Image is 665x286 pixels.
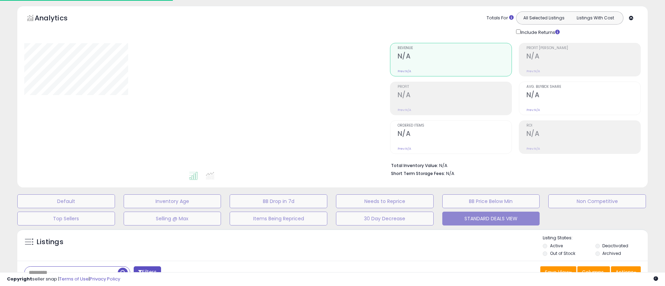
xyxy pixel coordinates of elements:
[124,194,221,208] button: Inventory Age
[398,46,512,50] span: Revenue
[487,15,514,21] div: Totals For
[398,108,411,112] small: Prev: N/A
[548,194,646,208] button: Non Competitive
[442,212,540,225] button: STANDARD DEALS VIEW
[7,276,120,283] div: seller snap | |
[526,108,540,112] small: Prev: N/A
[526,69,540,73] small: Prev: N/A
[35,13,81,25] h5: Analytics
[511,28,568,36] div: Include Returns
[17,194,115,208] button: Default
[230,194,327,208] button: BB Drop in 7d
[124,212,221,225] button: Selling @ Max
[526,124,640,128] span: ROI
[398,69,411,73] small: Prev: N/A
[398,130,512,139] h2: N/A
[17,212,115,225] button: Top Sellers
[398,85,512,89] span: Profit
[526,85,640,89] span: Avg. Buybox Share
[526,91,640,100] h2: N/A
[526,52,640,62] h2: N/A
[391,163,438,168] b: Total Inventory Value:
[398,147,411,151] small: Prev: N/A
[230,212,327,225] button: Items Being Repriced
[391,161,636,169] li: N/A
[446,170,454,177] span: N/A
[7,276,32,282] strong: Copyright
[336,194,434,208] button: Needs to Reprice
[518,13,570,22] button: All Selected Listings
[391,170,445,176] b: Short Term Storage Fees:
[336,212,434,225] button: 30 Day Decrease
[398,52,512,62] h2: N/A
[526,130,640,139] h2: N/A
[398,91,512,100] h2: N/A
[526,46,640,50] span: Profit [PERSON_NAME]
[442,194,540,208] button: BB Price Below Min
[398,124,512,128] span: Ordered Items
[526,147,540,151] small: Prev: N/A
[569,13,621,22] button: Listings With Cost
